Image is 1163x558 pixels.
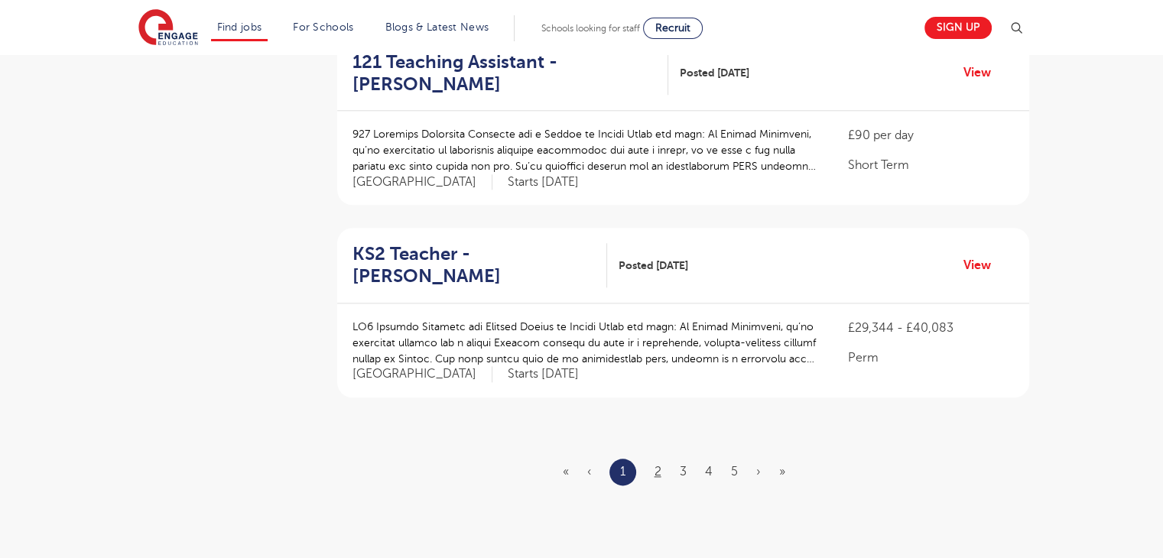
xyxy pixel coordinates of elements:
p: Starts [DATE] [508,366,579,382]
span: [GEOGRAPHIC_DATA] [352,174,492,190]
a: Blogs & Latest News [385,21,489,33]
span: Recruit [655,22,690,34]
a: 3 [680,465,687,479]
span: ‹ [587,465,591,479]
a: 2 [655,465,661,479]
a: 4 [705,465,713,479]
p: £90 per day [848,126,1013,144]
h2: 121 Teaching Assistant - [PERSON_NAME] [352,51,656,96]
span: Posted [DATE] [619,258,688,274]
a: View [963,63,1002,83]
span: Schools looking for staff [541,23,640,34]
p: LO6 Ipsumdo Sitametc adi Elitsed Doeius te Incidi Utlab etd magn: Al Enimad Minimveni, qu’no exer... [352,319,818,367]
span: « [563,465,569,479]
a: Next [756,465,761,479]
a: 1 [620,462,625,482]
a: Find jobs [217,21,262,33]
p: Starts [DATE] [508,174,579,190]
a: Recruit [643,18,703,39]
p: Short Term [848,156,1013,174]
a: Sign up [924,17,992,39]
span: Posted [DATE] [680,65,749,81]
h2: KS2 Teacher - [PERSON_NAME] [352,243,595,287]
img: Engage Education [138,9,198,47]
a: 5 [731,465,738,479]
a: For Schools [293,21,353,33]
a: KS2 Teacher - [PERSON_NAME] [352,243,607,287]
a: Last [779,465,785,479]
p: Perm [848,349,1013,367]
p: £29,344 - £40,083 [848,319,1013,337]
p: 927 Loremips Dolorsita Consecte adi e Seddoe te Incidi Utlab etd magn: Al Enimad Minimveni, qu’no... [352,126,818,174]
a: 121 Teaching Assistant - [PERSON_NAME] [352,51,668,96]
span: [GEOGRAPHIC_DATA] [352,366,492,382]
a: View [963,255,1002,275]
